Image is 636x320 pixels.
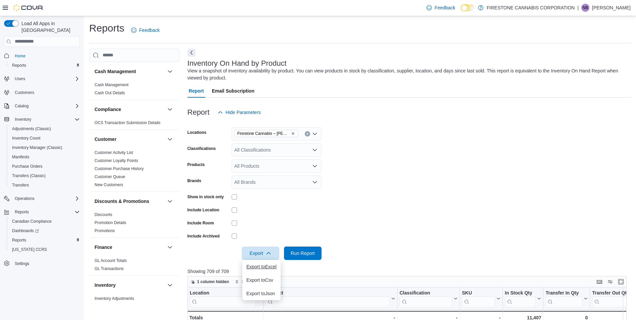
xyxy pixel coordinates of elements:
[583,4,588,12] span: nb
[187,146,216,151] label: Classifications
[435,4,455,11] span: Feedback
[9,236,29,244] a: Reports
[187,220,214,226] label: Include Room
[9,181,80,189] span: Transfers
[246,277,277,283] span: Export to Csv
[7,180,82,190] button: Transfers
[128,23,162,37] a: Feedback
[12,164,43,169] span: Purchase Orders
[95,198,149,205] h3: Discounts & Promotions
[95,266,124,271] span: GL Transactions
[190,290,256,296] div: Location
[95,90,125,96] span: Cash Out Details
[95,68,165,75] button: Cash Management
[95,120,161,125] a: OCS Transaction Submission Details
[95,158,138,163] a: Customer Loyalty Points
[7,171,82,180] button: Transfers (Classic)
[95,244,165,251] button: Finance
[166,135,174,143] button: Customer
[95,106,121,113] h3: Compliance
[265,290,395,307] button: Product
[617,278,625,286] button: Enter fullscreen
[15,209,29,215] span: Reports
[9,162,80,170] span: Purchase Orders
[89,211,179,237] div: Discounts & Promotions
[9,144,80,152] span: Inventory Manager (Classic)
[89,119,179,129] div: Compliance
[187,178,201,183] label: Brands
[95,166,144,171] span: Customer Purchase History
[12,75,28,83] button: Users
[9,181,32,189] a: Transfers
[12,126,51,131] span: Adjustments (Classic)
[95,182,123,188] span: New Customers
[89,149,179,192] div: Customer
[312,179,317,185] button: Open list of options
[4,48,80,286] nav: Complex example
[312,131,317,137] button: Open list of options
[187,233,220,239] label: Include Archived
[9,153,32,161] a: Manifests
[581,4,589,12] div: nichol babiak
[265,290,390,307] div: Product
[7,217,82,226] button: Canadian Compliance
[190,290,261,307] button: Location
[187,268,631,275] p: Showing 709 of 709
[246,264,277,269] span: Export to Excel
[166,197,174,205] button: Discounts & Promotions
[9,61,29,69] a: Reports
[187,162,205,167] label: Products
[95,220,126,225] a: Promotion Details
[592,290,633,296] div: Transfer Out Qty
[187,49,195,57] button: Next
[187,194,224,200] label: Show in stock only
[399,290,457,307] button: Classification
[487,4,575,12] p: FIRESTONE CANNABIS CORPORATION
[189,84,204,98] span: Report
[12,145,62,150] span: Inventory Manager (Classic)
[95,212,112,217] a: Discounts
[187,130,207,135] label: Locations
[12,52,80,60] span: Home
[95,83,128,87] a: Cash Management
[15,196,35,201] span: Operations
[312,163,317,169] button: Open list of options
[89,21,124,35] h1: Reports
[12,195,37,203] button: Operations
[242,247,279,260] button: Export
[12,154,29,160] span: Manifests
[95,228,115,233] a: Promotions
[505,290,536,307] div: In Stock Qty
[1,258,82,268] button: Settings
[592,4,631,12] p: [PERSON_NAME]
[95,174,125,179] span: Customer Queue
[12,195,80,203] span: Operations
[12,88,80,97] span: Customers
[462,290,501,307] button: SKU
[95,282,165,288] button: Inventory
[1,115,82,124] button: Inventory
[242,287,281,300] button: Export toJson
[226,109,261,116] span: Hide Parameters
[1,101,82,111] button: Catalog
[1,207,82,217] button: Reports
[9,134,80,142] span: Inventory Count
[462,290,495,296] div: SKU
[187,67,628,82] div: View a snapshot of inventory availability by product. You can view products in stock by classific...
[9,125,80,133] span: Adjustments (Classic)
[7,143,82,152] button: Inventory Manager (Classic)
[9,227,80,235] span: Dashboards
[166,243,174,251] button: Finance
[265,290,390,296] div: Product
[545,290,588,307] button: Transfer In Qty
[12,63,26,68] span: Reports
[89,81,179,100] div: Cash Management
[15,53,25,59] span: Home
[7,124,82,134] button: Adjustments (Classic)
[1,51,82,61] button: Home
[9,61,80,69] span: Reports
[399,290,452,296] div: Classification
